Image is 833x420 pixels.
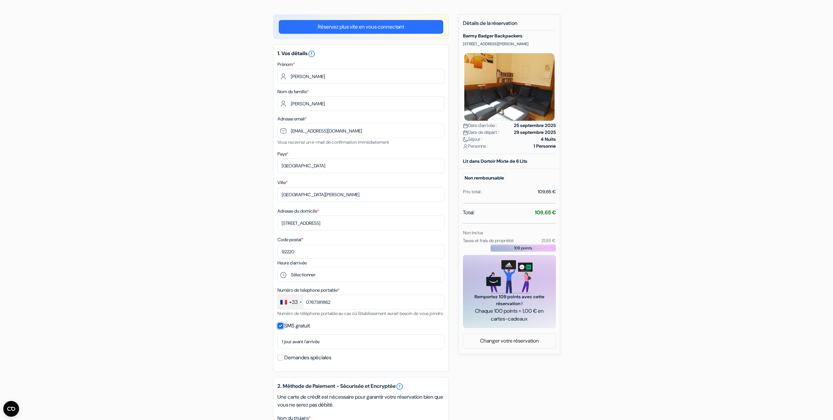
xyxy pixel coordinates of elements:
[277,208,319,215] label: Adresse du domicile
[289,298,298,306] div: +33
[463,209,474,217] span: Total:
[284,353,331,362] label: Demandes spéciales
[463,33,556,39] h5: Barmy Badger Backpackers
[277,151,288,157] label: Pays
[308,50,316,57] a: error_outline
[277,61,295,68] label: Prénom
[471,307,548,323] span: Chaque 100 points = 1,00 € en cartes-cadeaux
[541,136,556,143] strong: 4 Nuits
[284,321,310,330] label: SMS gratuit
[463,123,468,128] img: calendar.svg
[308,50,316,58] i: error_outline
[277,260,307,266] label: Heure d'arrivée
[277,139,389,145] small: Vous recevrez un e-mail de confirmation immédiatement
[463,230,483,236] small: Non inclus
[277,179,288,186] label: Ville
[277,115,307,122] label: Adresse email
[463,41,556,47] p: [STREET_ADDRESS][PERSON_NAME]
[463,143,488,150] span: Personne :
[277,96,445,111] input: Entrer le nom de famille
[277,123,445,138] input: Entrer adresse e-mail
[463,130,468,135] img: calendar.svg
[486,260,533,293] img: gift_card_hero_new.png
[514,129,556,136] strong: 29 septembre 2025
[463,136,482,143] span: Séjour :
[277,69,445,84] input: Entrez votre prénom
[277,236,303,243] label: Code postal
[463,129,499,136] span: Date de départ :
[279,20,443,34] a: Réservez plus vite en vous connectant
[277,88,309,95] label: Nom de famille
[471,293,548,307] span: Remportez 109 points avec cette réservation !
[541,238,556,243] small: 21,93 €
[463,20,556,31] h5: Détails de la réservation
[514,122,556,129] strong: 25 septembre 2025
[514,245,532,251] span: 109 points
[3,401,19,417] button: Ouvrir le widget CMP
[277,295,445,309] input: 6 12 34 56 78
[277,393,445,409] p: Une carte de crédit est nécessaire pour garantir votre réservation bien que vous ne serez pas déb...
[277,383,445,390] h5: 2. Méthode de Paiement - Sécurisée et Encryptée
[278,295,304,309] div: France: +33
[463,137,468,142] img: moon.svg
[463,238,514,243] small: Taxes et frais de propriété:
[463,188,483,195] div: Prix total :
[463,122,497,129] span: Date d'arrivée :
[463,158,527,164] b: Lit dans Dortoir Mixte de 6 Lits
[463,335,556,347] a: Changer votre réservation
[538,188,556,195] div: 109,65 €
[463,173,506,183] small: Non remboursable
[277,310,443,316] small: Numéro de téléphone portable au cas où l'établissement aurait besoin de vous joindre
[277,50,445,58] h5: 1. Vos détails
[396,383,404,390] a: error_outline
[535,209,556,216] strong: 109,65 €
[277,287,340,294] label: Numéro de telephone portable
[463,144,468,149] img: user_icon.svg
[534,143,556,150] strong: 1 Personne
